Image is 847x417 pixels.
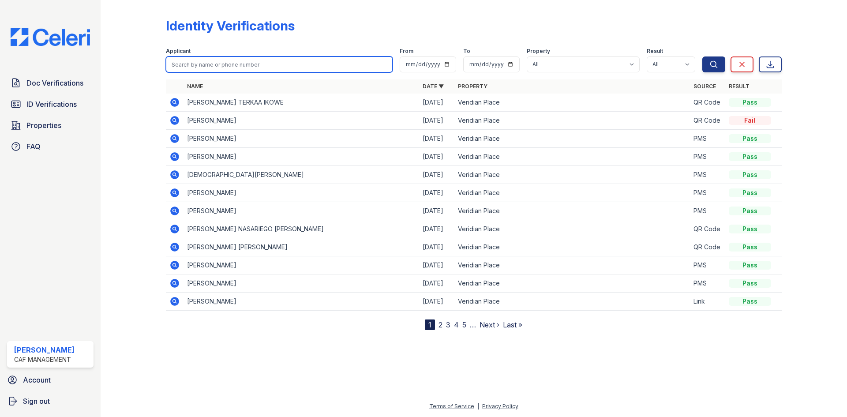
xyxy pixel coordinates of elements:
[419,112,454,130] td: [DATE]
[184,293,419,311] td: [PERSON_NAME]
[729,83,750,90] a: Result
[647,48,663,55] label: Result
[419,148,454,166] td: [DATE]
[166,18,295,34] div: Identity Verifications
[454,130,690,148] td: Veridian Place
[4,371,97,389] a: Account
[7,138,94,155] a: FAQ
[454,94,690,112] td: Veridian Place
[470,319,476,330] span: …
[690,238,725,256] td: QR Code
[400,48,413,55] label: From
[26,78,83,88] span: Doc Verifications
[454,112,690,130] td: Veridian Place
[14,345,75,355] div: [PERSON_NAME]
[690,293,725,311] td: Link
[429,403,474,409] a: Terms of Service
[454,184,690,202] td: Veridian Place
[184,256,419,274] td: [PERSON_NAME]
[729,98,771,107] div: Pass
[458,83,487,90] a: Property
[729,134,771,143] div: Pass
[26,99,77,109] span: ID Verifications
[184,112,419,130] td: [PERSON_NAME]
[187,83,203,90] a: Name
[729,243,771,252] div: Pass
[729,279,771,288] div: Pass
[425,319,435,330] div: 1
[729,170,771,179] div: Pass
[477,403,479,409] div: |
[690,94,725,112] td: QR Code
[184,202,419,220] td: [PERSON_NAME]
[454,238,690,256] td: Veridian Place
[454,256,690,274] td: Veridian Place
[419,293,454,311] td: [DATE]
[184,166,419,184] td: [DEMOGRAPHIC_DATA][PERSON_NAME]
[7,74,94,92] a: Doc Verifications
[454,293,690,311] td: Veridian Place
[419,274,454,293] td: [DATE]
[690,274,725,293] td: PMS
[166,56,393,72] input: Search by name or phone number
[23,375,51,385] span: Account
[729,188,771,197] div: Pass
[423,83,444,90] a: Date ▼
[690,256,725,274] td: PMS
[729,116,771,125] div: Fail
[4,28,97,46] img: CE_Logo_Blue-a8612792a0a2168367f1c8372b55b34899dd931a85d93a1a3d3e32e68fde9ad4.png
[184,130,419,148] td: [PERSON_NAME]
[419,184,454,202] td: [DATE]
[454,202,690,220] td: Veridian Place
[463,48,470,55] label: To
[419,238,454,256] td: [DATE]
[690,148,725,166] td: PMS
[419,166,454,184] td: [DATE]
[454,274,690,293] td: Veridian Place
[184,148,419,166] td: [PERSON_NAME]
[419,220,454,238] td: [DATE]
[184,274,419,293] td: [PERSON_NAME]
[23,396,50,406] span: Sign out
[184,184,419,202] td: [PERSON_NAME]
[454,320,459,329] a: 4
[729,207,771,215] div: Pass
[14,355,75,364] div: CAF Management
[4,392,97,410] a: Sign out
[690,112,725,130] td: QR Code
[482,403,518,409] a: Privacy Policy
[26,120,61,131] span: Properties
[419,130,454,148] td: [DATE]
[7,116,94,134] a: Properties
[454,220,690,238] td: Veridian Place
[166,48,191,55] label: Applicant
[503,320,522,329] a: Last »
[693,83,716,90] a: Source
[729,297,771,306] div: Pass
[690,220,725,238] td: QR Code
[690,130,725,148] td: PMS
[462,320,466,329] a: 5
[480,320,499,329] a: Next ›
[419,256,454,274] td: [DATE]
[690,202,725,220] td: PMS
[690,184,725,202] td: PMS
[184,220,419,238] td: [PERSON_NAME] NASARIEGO [PERSON_NAME]
[438,320,442,329] a: 2
[454,148,690,166] td: Veridian Place
[419,94,454,112] td: [DATE]
[729,261,771,270] div: Pass
[454,166,690,184] td: Veridian Place
[419,202,454,220] td: [DATE]
[690,166,725,184] td: PMS
[527,48,550,55] label: Property
[26,141,41,152] span: FAQ
[729,225,771,233] div: Pass
[184,94,419,112] td: [PERSON_NAME] TERKAA IKOWE
[7,95,94,113] a: ID Verifications
[446,320,450,329] a: 3
[729,152,771,161] div: Pass
[184,238,419,256] td: [PERSON_NAME] [PERSON_NAME]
